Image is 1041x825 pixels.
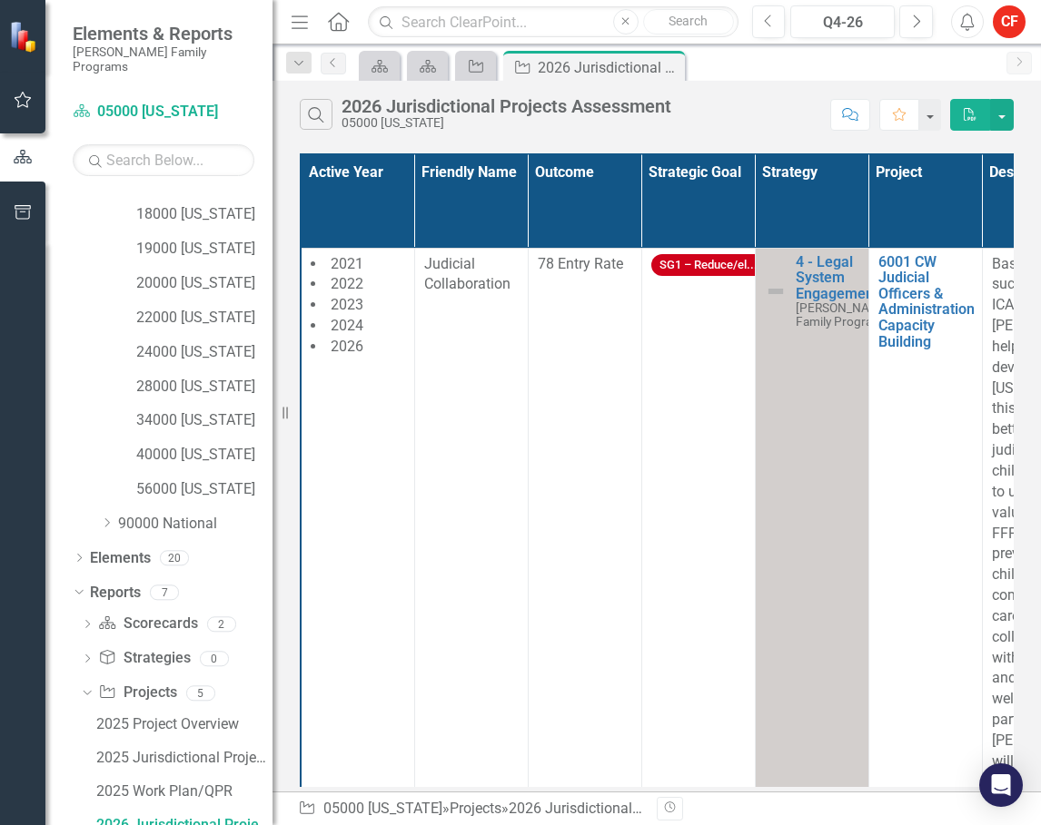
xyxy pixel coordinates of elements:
a: 2025 Jurisdictional Projects Assessment [92,743,273,772]
div: 5 [186,685,215,701]
div: 2025 Work Plan/QPR [96,783,273,800]
a: 2025 Project Overview [92,710,273,739]
img: ClearPoint Strategy [9,20,41,52]
a: Strategies [98,648,190,669]
div: 20 [160,550,189,565]
span: 78 Entry Rate [538,255,623,272]
small: [PERSON_NAME] Family Programs [73,44,254,74]
a: 4 - Legal System Engagement [796,254,891,302]
div: Open Intercom Messenger [979,763,1023,807]
div: Q4-26 [797,12,888,34]
a: 90000 National [118,514,273,535]
span: Elements & Reports [73,23,254,44]
div: 2025 Jurisdictional Projects Assessment [96,750,273,766]
a: 34000 [US_STATE] [136,410,273,431]
a: Projects [450,800,501,817]
a: Elements [90,548,151,569]
input: Search ClearPoint... [368,6,738,38]
div: 2026 Jurisdictional Projects Assessment [538,56,680,79]
button: Search [643,9,734,34]
button: CF [993,5,1026,38]
a: 05000 [US_STATE] [73,102,254,123]
a: 56000 [US_STATE] [136,479,273,500]
div: » » [298,799,643,820]
a: 19000 [US_STATE] [136,239,273,260]
div: 2025 Project Overview [96,716,273,732]
a: Reports [90,583,141,604]
a: 22000 [US_STATE] [136,308,273,329]
button: Q4-26 [790,5,895,38]
a: 2025 Work Plan/QPR [92,777,273,806]
a: 24000 [US_STATE] [136,342,273,363]
div: 0 [200,651,229,666]
a: 18000 [US_STATE] [136,204,273,225]
span: 2026 [331,338,363,355]
a: 20000 [US_STATE] [136,273,273,294]
span: Judicial Collaboration [424,255,511,293]
a: Scorecards [98,614,197,634]
span: 2023 [331,296,363,313]
img: Not Defined [765,280,787,302]
div: 2 [207,616,236,632]
input: Search Below... [73,144,254,176]
span: 2021 [331,255,363,272]
span: 2024 [331,317,363,334]
a: 05000 [US_STATE] [323,800,442,817]
span: [PERSON_NAME] Family Programs [796,300,891,329]
div: 7 [150,584,179,600]
a: 6001 CW Judicial Officers & Administration Capacity Building [878,254,975,350]
div: 2026 Jurisdictional Projects Assessment [342,96,671,116]
span: 2022 [331,275,363,292]
a: Projects [98,683,176,703]
div: 05000 [US_STATE] [342,116,671,130]
div: 2026 Jurisdictional Projects Assessment [509,800,769,817]
span: SG1 – Reduce/el...ion [651,254,781,277]
a: 28000 [US_STATE] [136,377,273,398]
a: 40000 [US_STATE] [136,445,273,466]
span: Search [669,14,708,28]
